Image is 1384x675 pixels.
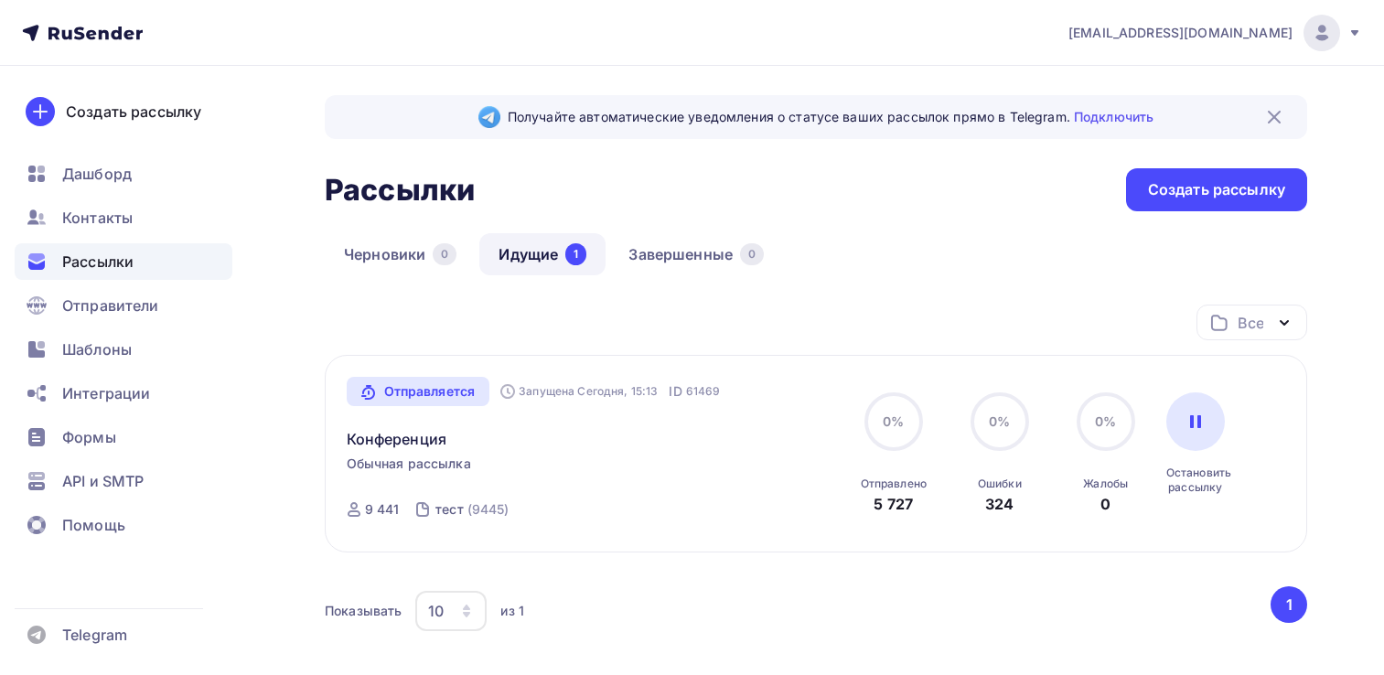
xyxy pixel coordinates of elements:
[428,600,444,622] div: 10
[1095,413,1116,429] span: 0%
[62,382,150,404] span: Интеграции
[989,413,1010,429] span: 0%
[669,382,681,401] span: ID
[1068,15,1362,51] a: [EMAIL_ADDRESS][DOMAIN_NAME]
[1238,312,1263,334] div: Все
[62,470,144,492] span: API и SMTP
[609,233,783,275] a: Завершенные0
[1100,493,1110,515] div: 0
[1074,109,1153,124] a: Подключить
[325,602,402,620] div: Показывать
[433,243,456,265] div: 0
[15,199,232,236] a: Контакты
[565,243,586,265] div: 1
[365,500,400,519] div: 9 441
[874,493,913,515] div: 5 727
[435,500,464,519] div: тест
[15,331,232,368] a: Шаблоны
[347,377,490,406] a: Отправляется
[1196,305,1307,340] button: Все
[62,624,127,646] span: Telegram
[325,172,475,209] h2: Рассылки
[1068,24,1293,42] span: [EMAIL_ADDRESS][DOMAIN_NAME]
[500,384,658,399] div: Запущена Сегодня, 15:13
[740,243,764,265] div: 0
[15,287,232,324] a: Отправители
[1271,586,1307,623] button: Go to page 1
[66,101,201,123] div: Создать рассылку
[62,251,134,273] span: Рассылки
[985,493,1014,515] div: 324
[861,477,927,491] div: Отправлено
[883,413,904,429] span: 0%
[15,419,232,455] a: Формы
[508,108,1153,126] span: Получайте автоматические уведомления о статусе ваших рассылок прямо в Telegram.
[347,428,447,450] a: Конференция
[1083,477,1128,491] div: Жалобы
[62,207,133,229] span: Контакты
[500,602,524,620] div: из 1
[62,426,116,448] span: Формы
[1166,466,1225,495] div: Остановить рассылку
[978,477,1022,491] div: Ошибки
[62,163,132,185] span: Дашборд
[15,155,232,192] a: Дашборд
[434,495,510,524] a: тест (9445)
[479,233,606,275] a: Идущие1
[467,500,510,519] div: (9445)
[686,382,721,401] span: 61469
[347,455,471,473] span: Обычная рассылка
[62,514,125,536] span: Помощь
[325,233,476,275] a: Черновики0
[414,590,488,632] button: 10
[478,106,500,128] img: Telegram
[62,295,159,316] span: Отправители
[1268,586,1308,623] ul: Pagination
[15,243,232,280] a: Рассылки
[1148,179,1285,200] div: Создать рассылку
[62,338,132,360] span: Шаблоны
